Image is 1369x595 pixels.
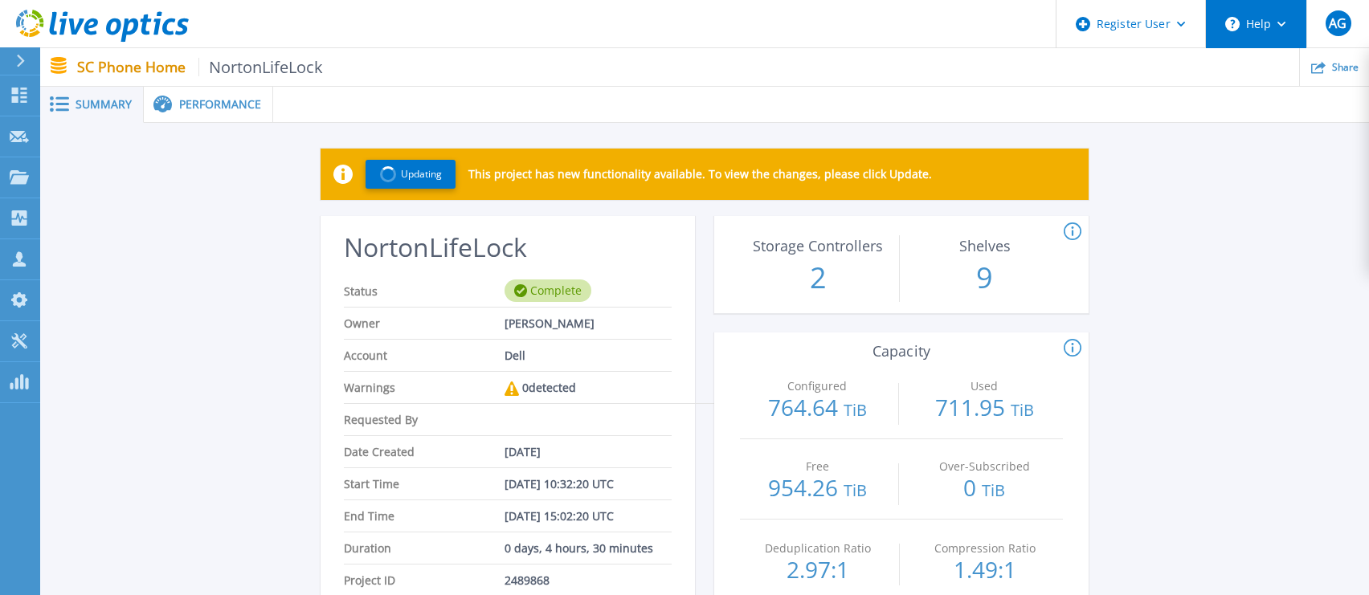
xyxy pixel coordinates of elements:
[344,468,505,499] span: Start Time
[344,436,505,467] span: Date Created
[740,396,895,422] p: 764.64
[505,340,525,371] span: Dell
[344,532,505,564] span: Duration
[468,168,932,181] p: This project has new functionality available. To view the changes, please click Update.
[844,479,867,501] span: TiB
[908,257,1063,299] p: 9
[911,461,1058,472] p: Over-Subscribed
[505,532,653,564] span: 0 days, 4 hours, 30 minutes
[401,169,442,180] span: Updating
[344,340,505,371] span: Account
[505,468,614,499] span: [DATE] 10:32:20 UTC
[741,257,896,299] p: 2
[344,500,505,532] span: End Time
[911,238,1058,253] p: Shelves
[344,233,672,263] h2: NortonLifeLock
[1011,399,1034,421] span: TiB
[744,461,891,472] p: Free
[505,436,541,467] span: [DATE]
[744,381,891,392] p: Configured
[911,381,1058,392] p: Used
[505,372,576,404] div: 0 detected
[76,99,132,110] span: Summary
[911,543,1058,554] p: Compression Ratio
[344,404,505,435] span: Requested By
[907,396,1062,422] p: 711.95
[344,372,505,403] span: Warnings
[844,399,867,421] span: TiB
[505,279,591,302] div: Complete
[366,160,456,189] button: Updating
[179,99,261,110] span: Performance
[77,58,324,76] p: SC Phone Home
[741,558,896,581] p: 2.97:1
[907,476,1062,502] p: 0
[505,500,614,532] span: [DATE] 15:02:20 UTC
[344,275,505,307] span: Status
[344,308,505,339] span: Owner
[982,479,1005,501] span: TiB
[1329,17,1347,30] span: AG
[505,308,595,339] span: [PERSON_NAME]
[1332,63,1359,72] span: Share
[744,543,891,554] p: Deduplication Ratio
[908,558,1063,581] p: 1.49:1
[740,476,895,502] p: 954.26
[744,238,891,253] p: Storage Controllers
[198,58,324,76] span: NortonLifeLock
